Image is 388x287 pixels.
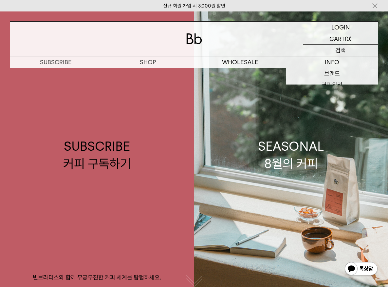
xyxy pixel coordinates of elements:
a: 브랜드 [286,68,378,79]
a: SHOP [102,56,194,68]
p: INFO [286,56,378,68]
p: CART [329,33,345,44]
p: WHOLESALE [194,56,286,68]
p: LOGIN [331,22,350,33]
img: 로고 [186,33,202,44]
div: SUBSCRIBE 커피 구독하기 [63,138,131,172]
a: 커피위키 [286,79,378,90]
a: CART (0) [303,33,378,45]
div: SEASONAL 8월의 커피 [258,138,324,172]
p: 검색 [335,45,346,56]
img: 카카오톡 채널 1:1 채팅 버튼 [344,261,378,277]
a: 신규 회원 가입 시 3,000원 할인 [163,3,225,9]
p: (0) [345,33,352,44]
a: LOGIN [303,22,378,33]
a: SUBSCRIBE [10,56,102,68]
